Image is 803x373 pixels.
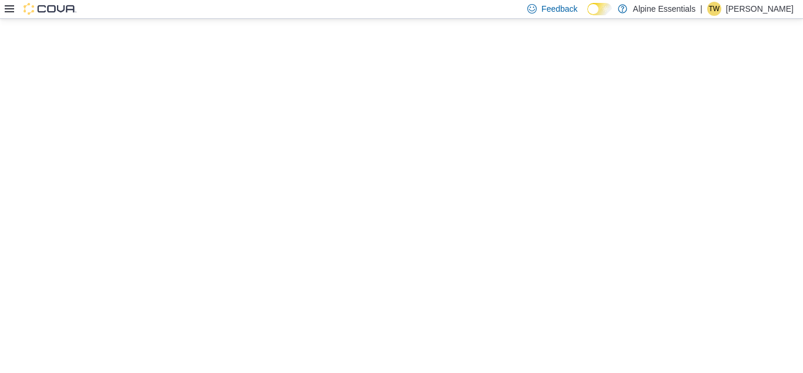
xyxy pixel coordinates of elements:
[726,2,794,16] p: [PERSON_NAME]
[587,3,612,15] input: Dark Mode
[707,2,721,16] div: Tyler Wilkinsen
[541,3,577,15] span: Feedback
[24,3,76,15] img: Cova
[709,2,720,16] span: TW
[700,2,702,16] p: |
[633,2,696,16] p: Alpine Essentials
